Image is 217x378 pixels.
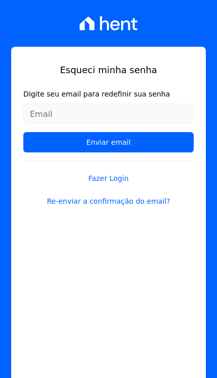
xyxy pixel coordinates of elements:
label: Digite seu email para redefinir sua senha [23,89,194,100]
input: Enviar email [23,132,194,152]
h1: Esqueci minha senha [23,63,194,77]
a: Fazer Login [23,161,194,184]
a: Re-enviar a confirmação do email? [23,196,194,207]
input: Email [23,104,194,124]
